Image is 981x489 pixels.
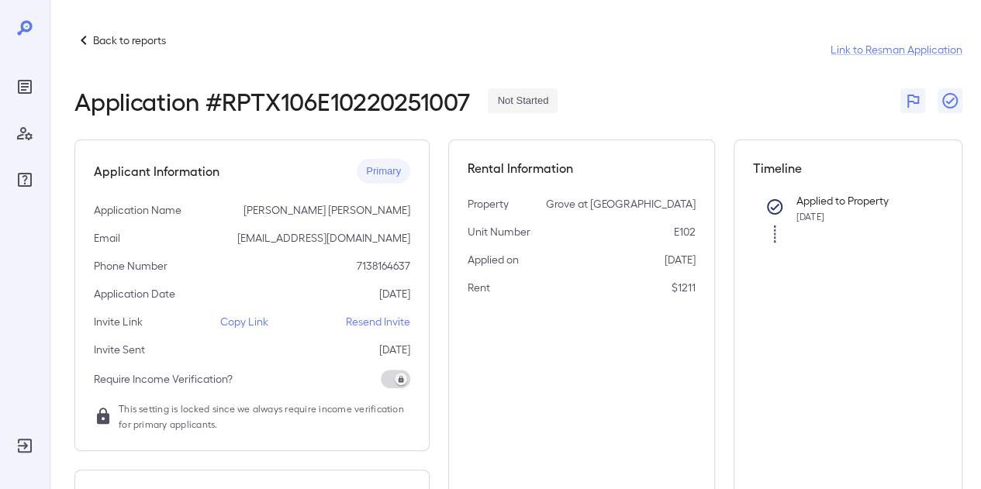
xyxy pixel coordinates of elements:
[12,167,37,192] div: FAQ
[546,196,696,212] p: Grove at [GEOGRAPHIC_DATA]
[357,258,410,274] p: 7138164637
[468,280,490,295] p: Rent
[468,159,696,177] h5: Rental Information
[12,433,37,458] div: Log Out
[346,314,410,329] p: Resend Invite
[900,88,925,113] button: Flag Report
[674,224,696,239] p: E102
[94,286,175,301] p: Application Date
[94,258,168,274] p: Phone Number
[94,202,181,218] p: Application Name
[938,88,962,113] button: Close Report
[94,371,233,387] p: Require Income Verification?
[244,202,410,218] p: [PERSON_NAME] [PERSON_NAME]
[753,159,944,177] h5: Timeline
[74,87,469,115] h2: Application # RPTX106E10220251007
[12,74,37,99] div: Reports
[488,94,558,108] span: Not Started
[119,401,410,432] span: This setting is locked since we always require income verification for primary applicants.
[468,224,530,239] p: Unit Number
[672,280,696,295] p: $1211
[796,193,919,208] p: Applied to Property
[93,33,166,48] p: Back to reports
[94,162,219,181] h5: Applicant Information
[796,211,824,222] span: [DATE]
[94,342,145,357] p: Invite Sent
[12,121,37,146] div: Manage Users
[94,230,120,246] p: Email
[237,230,410,246] p: [EMAIL_ADDRESS][DOMAIN_NAME]
[665,252,696,267] p: [DATE]
[357,164,410,179] span: Primary
[468,196,509,212] p: Property
[379,286,410,301] p: [DATE]
[468,252,519,267] p: Applied on
[220,314,268,329] p: Copy Link
[831,42,962,57] a: Link to Resman Application
[94,314,143,329] p: Invite Link
[379,342,410,357] p: [DATE]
